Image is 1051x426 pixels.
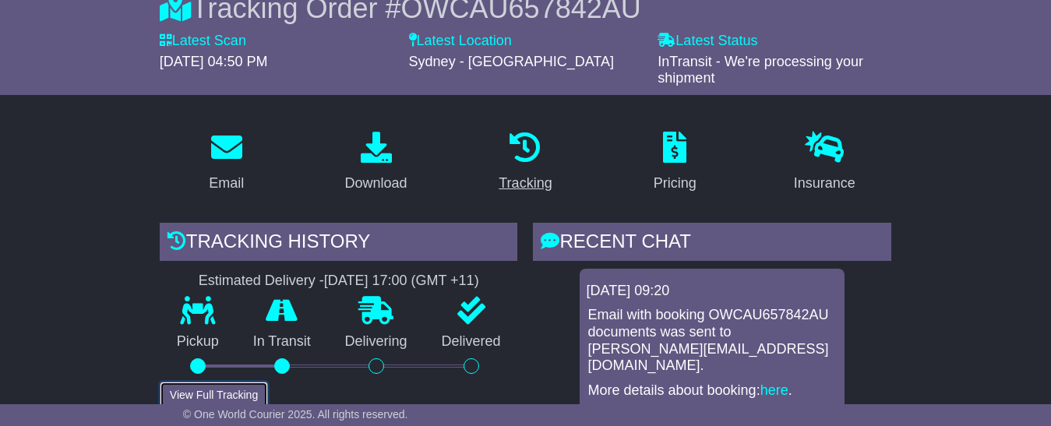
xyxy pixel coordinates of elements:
p: In Transit [236,333,328,350]
div: Tracking history [160,223,518,265]
a: Insurance [784,126,866,199]
div: Download [345,173,407,194]
div: Estimated Delivery - [160,273,518,290]
p: Delivering [328,333,425,350]
label: Latest Scan [160,33,246,50]
a: Tracking [488,126,562,199]
a: Pricing [644,126,707,199]
span: Sydney - [GEOGRAPHIC_DATA] [409,54,614,69]
div: [DATE] 17:00 (GMT +11) [324,273,479,290]
div: Insurance [794,173,855,194]
p: More details about booking: . [587,382,837,400]
div: Pricing [654,173,697,194]
p: Delivered [425,333,518,350]
span: © One World Courier 2025. All rights reserved. [183,408,408,421]
label: Latest Status [658,33,757,50]
span: [DATE] 04:50 PM [160,54,268,69]
p: Email with booking OWCAU657842AU documents was sent to [PERSON_NAME][EMAIL_ADDRESS][DOMAIN_NAME]. [587,307,837,374]
p: Pickup [160,333,236,350]
a: Email [199,126,254,199]
div: RECENT CHAT [533,223,891,265]
div: [DATE] 09:20 [586,283,838,300]
a: Download [335,126,418,199]
label: Latest Location [409,33,512,50]
div: Email [209,173,244,194]
span: InTransit - We're processing your shipment [658,54,863,86]
a: here [760,382,788,398]
button: View Full Tracking [160,382,268,409]
div: Tracking [499,173,552,194]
